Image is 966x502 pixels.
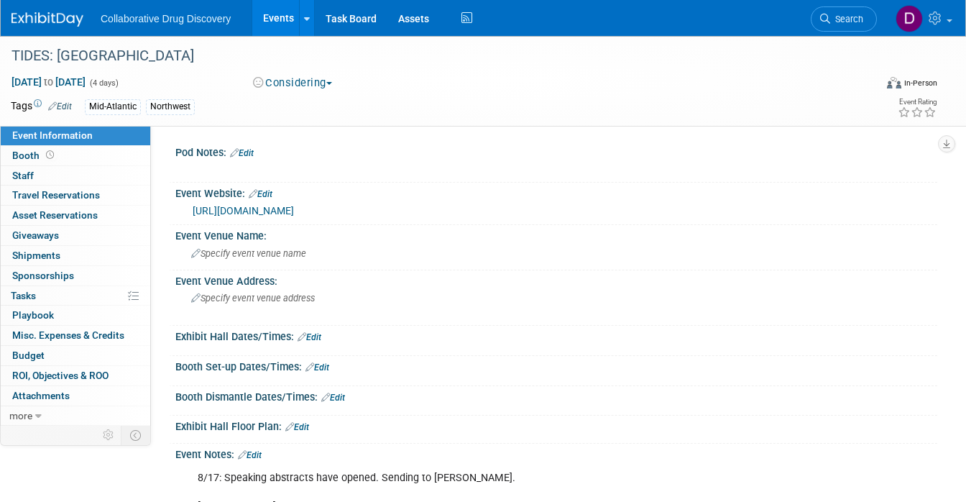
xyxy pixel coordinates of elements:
[238,450,262,460] a: Edit
[42,76,55,88] span: to
[12,189,100,201] span: Travel Reservations
[12,209,98,221] span: Asset Reservations
[1,366,150,385] a: ROI, Objectives & ROO
[193,205,294,216] a: [URL][DOMAIN_NAME]
[175,356,937,375] div: Booth Set-up Dates/Times:
[12,170,34,181] span: Staff
[175,416,937,434] div: Exhibit Hall Floor Plan:
[101,13,231,24] span: Collaborative Drug Discovery
[146,99,195,114] div: Northwest
[1,206,150,225] a: Asset Reservations
[43,150,57,160] span: Booth not reserved yet
[1,306,150,325] a: Playbook
[96,426,121,444] td: Personalize Event Tab Strip
[898,99,937,106] div: Event Rating
[12,250,60,261] span: Shipments
[1,186,150,205] a: Travel Reservations
[6,43,858,69] div: TIDES: [GEOGRAPHIC_DATA]
[12,329,124,341] span: Misc. Expenses & Credits
[285,422,309,432] a: Edit
[1,246,150,265] a: Shipments
[249,189,272,199] a: Edit
[1,406,150,426] a: more
[811,6,877,32] a: Search
[175,270,937,288] div: Event Venue Address:
[248,76,338,91] button: Considering
[887,77,901,88] img: Format-Inperson.png
[12,150,57,161] span: Booth
[801,75,937,96] div: Event Format
[12,390,70,401] span: Attachments
[1,126,150,145] a: Event Information
[12,270,74,281] span: Sponsorships
[191,293,315,304] span: Specify event venue address
[1,386,150,406] a: Attachments
[1,346,150,365] a: Budget
[12,229,59,241] span: Giveaways
[175,183,937,201] div: Event Website:
[121,426,151,444] td: Toggle Event Tabs
[830,14,863,24] span: Search
[175,225,937,243] div: Event Venue Name:
[11,99,72,115] td: Tags
[903,78,937,88] div: In-Person
[1,166,150,186] a: Staff
[11,290,36,301] span: Tasks
[85,99,141,114] div: Mid-Atlantic
[298,332,321,342] a: Edit
[175,142,937,160] div: Pod Notes:
[11,12,83,27] img: ExhibitDay
[175,326,937,344] div: Exhibit Hall Dates/Times:
[12,350,45,361] span: Budget
[1,266,150,286] a: Sponsorships
[11,76,86,88] span: [DATE] [DATE]
[896,5,923,32] img: Daniel Castro
[321,393,345,403] a: Edit
[1,226,150,245] a: Giveaways
[191,248,306,259] span: Specify event venue name
[12,129,93,141] span: Event Information
[48,101,72,111] a: Edit
[12,309,54,321] span: Playbook
[230,148,254,158] a: Edit
[175,444,937,462] div: Event Notes:
[12,370,109,381] span: ROI, Objectives & ROO
[1,146,150,165] a: Booth
[88,78,119,88] span: (4 days)
[1,326,150,345] a: Misc. Expenses & Credits
[305,362,329,373] a: Edit
[1,286,150,306] a: Tasks
[175,386,937,405] div: Booth Dismantle Dates/Times:
[9,410,32,421] span: more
